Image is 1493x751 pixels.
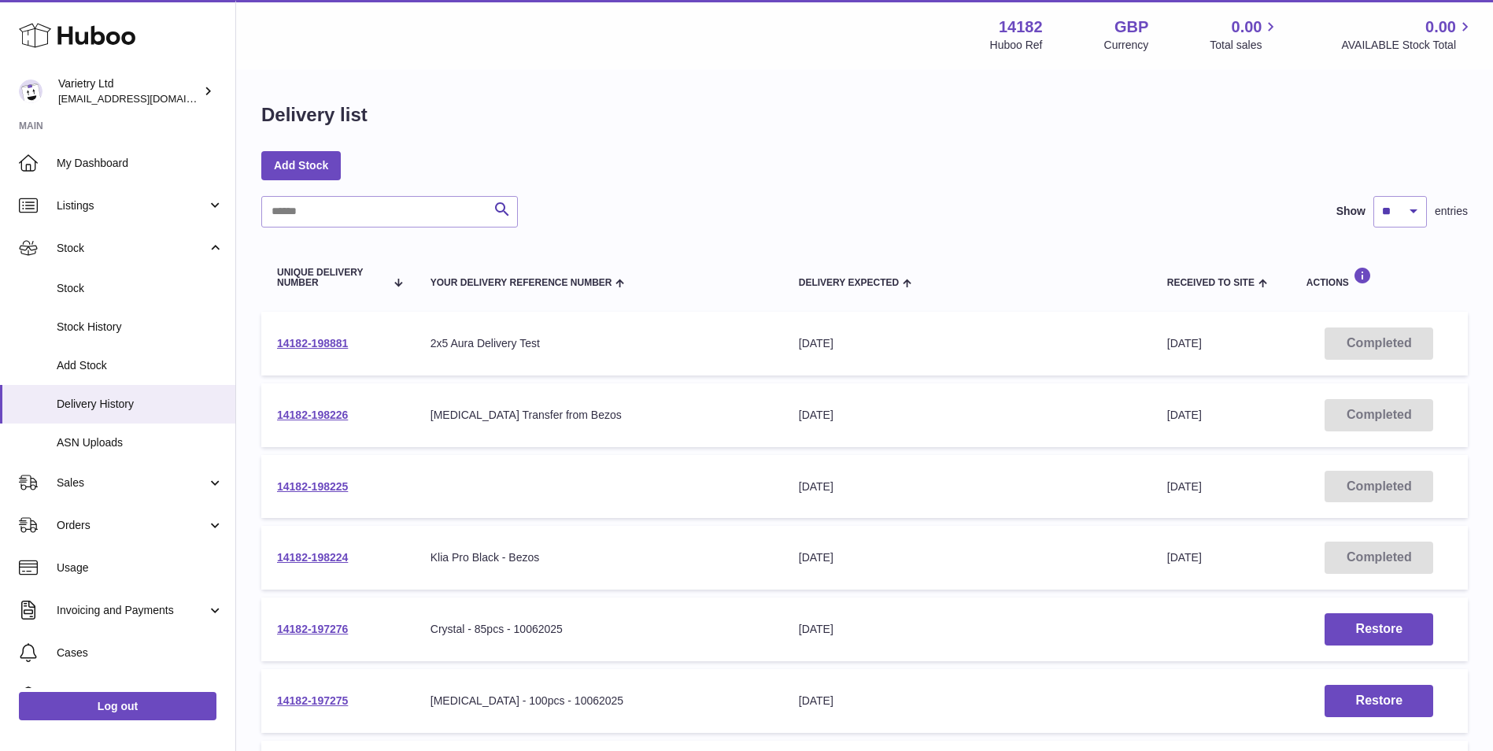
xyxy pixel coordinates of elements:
span: Stock [57,241,207,256]
span: Stock History [57,320,224,335]
div: Actions [1306,267,1452,288]
span: Stock [57,281,224,296]
span: Listings [57,198,207,213]
span: [DATE] [1167,551,1202,564]
span: [DATE] [1167,337,1202,350]
span: Your Delivery Reference Number [431,278,612,288]
div: [DATE] [799,694,1136,708]
div: [DATE] [799,622,1136,637]
div: [DATE] [799,550,1136,565]
a: 14182-198226 [277,409,348,421]
button: Restore [1325,613,1433,646]
span: Delivery History [57,397,224,412]
a: 14182-197276 [277,623,348,635]
span: Cases [57,646,224,660]
span: 0.00 [1232,17,1262,38]
span: My Dashboard [57,156,224,171]
div: [MEDICAL_DATA] - 100pcs - 10062025 [431,694,767,708]
div: Huboo Ref [990,38,1043,53]
span: [DATE] [1167,480,1202,493]
a: Log out [19,692,216,720]
span: Received to Site [1167,278,1255,288]
span: AVAILABLE Stock Total [1341,38,1474,53]
div: Varietry Ltd [58,76,200,106]
label: Show [1336,204,1366,219]
span: Unique Delivery Number [277,268,385,288]
div: [DATE] [799,408,1136,423]
span: Delivery Expected [799,278,899,288]
strong: GBP [1114,17,1148,38]
span: entries [1435,204,1468,219]
a: 14182-198225 [277,480,348,493]
img: internalAdmin-14182@internal.huboo.com [19,80,42,103]
span: Invoicing and Payments [57,603,207,618]
span: Orders [57,518,207,533]
span: Usage [57,560,224,575]
a: 14182-198881 [277,337,348,350]
span: 0.00 [1425,17,1456,38]
div: Klia Pro Black - Bezos [431,550,767,565]
div: [DATE] [799,336,1136,351]
button: Restore [1325,685,1433,717]
span: Add Stock [57,358,224,373]
span: [EMAIL_ADDRESS][DOMAIN_NAME] [58,92,231,105]
strong: 14182 [999,17,1043,38]
div: 2x5 Aura Delivery Test [431,336,767,351]
a: 14182-198224 [277,551,348,564]
div: [MEDICAL_DATA] Transfer from Bezos [431,408,767,423]
span: ASN Uploads [57,435,224,450]
span: Sales [57,475,207,490]
div: Currency [1104,38,1149,53]
span: [DATE] [1167,409,1202,421]
a: 0.00 Total sales [1210,17,1280,53]
a: 14182-197275 [277,694,348,707]
h1: Delivery list [261,102,368,128]
a: 0.00 AVAILABLE Stock Total [1341,17,1474,53]
span: Total sales [1210,38,1280,53]
div: Crystal - 85pcs - 10062025 [431,622,767,637]
a: Add Stock [261,151,341,179]
div: [DATE] [799,479,1136,494]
